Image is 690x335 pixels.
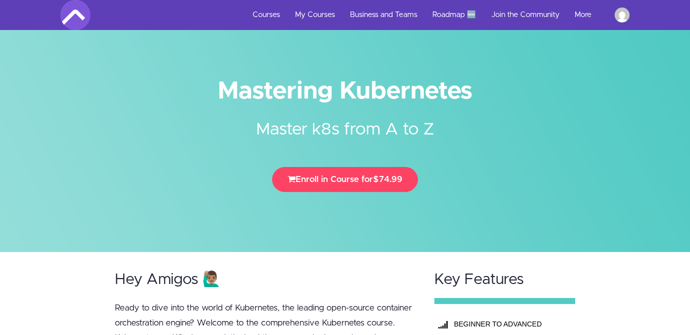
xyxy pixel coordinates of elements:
[615,7,630,22] img: georgemagdy370@gmail.com
[158,102,532,142] h2: Master k8s from A to Z
[115,271,415,288] h2: Hey Amigos 🙋🏽‍♂️
[434,271,575,288] h2: Key Features
[451,314,569,334] th: BEGINNER TO ADVANCED
[272,167,418,192] button: Enroll in Course for$74.99
[60,80,630,102] h1: Mastering Kubernetes
[373,175,402,183] span: $74.99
